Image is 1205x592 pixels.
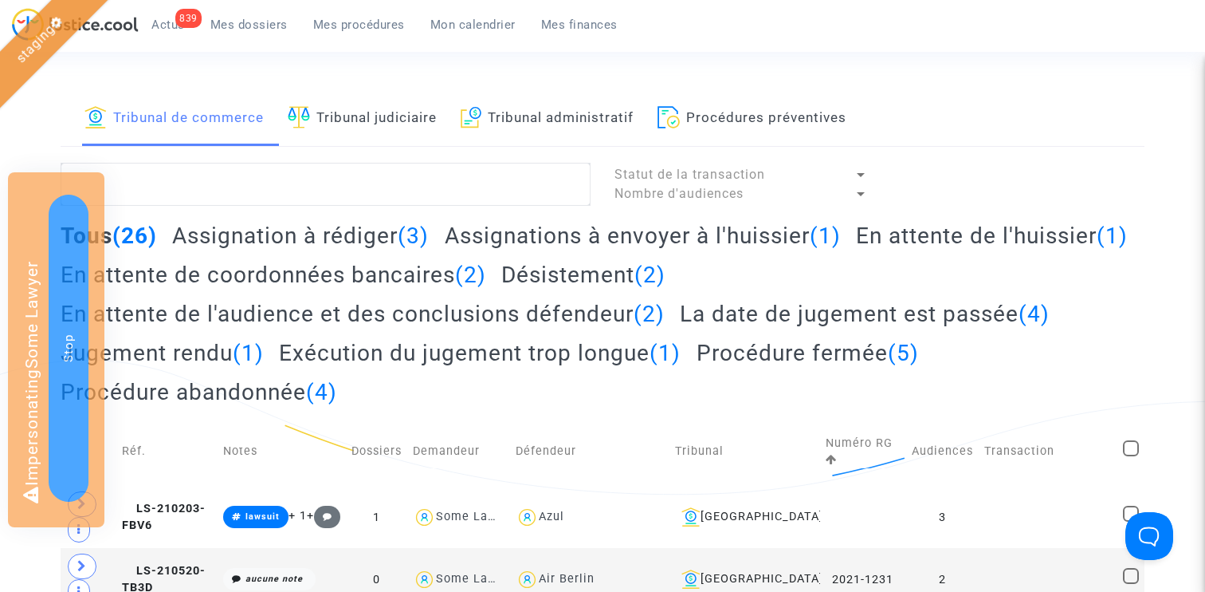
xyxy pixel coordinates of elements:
h2: En attente de coordonnées bancaires [61,261,486,289]
span: (2) [455,262,486,288]
img: icon-user.svg [413,506,436,529]
img: jc-logo.svg [12,8,139,41]
div: Some Lawyer [436,572,516,586]
span: + [307,509,341,523]
img: icon-user.svg [413,568,436,591]
span: + 1 [288,509,307,523]
img: icon-archive.svg [461,106,482,128]
a: Mon calendrier [418,13,528,37]
h2: En attente de l'audience et des conclusions défendeur [61,300,665,328]
div: [GEOGRAPHIC_DATA] [675,570,814,589]
div: 839 [175,9,202,28]
h2: Assignations à envoyer à l'huissier [445,222,841,250]
h2: Procédure fermée [697,339,919,367]
span: (26) [112,223,157,249]
span: Nombre d'audiences [614,186,744,201]
div: [GEOGRAPHIC_DATA] [675,507,814,527]
td: Numéro RG [820,417,906,486]
h2: Désistement [501,261,665,289]
h2: Tous [61,222,157,250]
img: icon-faciliter-sm.svg [288,106,310,128]
img: icon-user.svg [516,568,539,591]
h2: La date de jugement est passée [680,300,1050,328]
h2: En attente de l'huissier [856,222,1128,250]
span: (1) [650,340,681,366]
i: aucune note [245,574,303,584]
span: Stop [61,334,76,362]
td: 1 [346,486,407,548]
img: icon-banque.svg [84,106,107,128]
span: Mes dossiers [210,18,288,32]
span: (1) [233,340,264,366]
div: Impersonating [8,172,104,527]
td: Défendeur [510,417,669,486]
a: Tribunal administratif [461,92,634,146]
a: Mes finances [528,13,630,37]
span: Actus [151,18,185,32]
h2: Assignation à rédiger [172,222,429,250]
td: Notes [218,417,346,486]
td: Dossiers [346,417,407,486]
span: (1) [810,223,841,249]
a: Tribunal de commerce [84,92,264,146]
span: Mes finances [541,18,618,32]
h2: Exécution du jugement trop longue [279,339,681,367]
img: icon-file.svg [657,106,680,128]
span: Mes procédures [313,18,405,32]
td: Tribunal [669,417,819,486]
iframe: Help Scout Beacon - Open [1125,512,1173,560]
a: 839Actus [139,13,198,37]
a: Mes dossiers [198,13,300,37]
button: Stop [49,195,88,502]
span: LS-210203-FBV6 [122,502,206,533]
div: Air Berlin [539,572,595,586]
span: Mon calendrier [430,18,516,32]
img: icon-banque.svg [681,570,701,589]
img: icon-banque.svg [681,507,701,527]
td: Demandeur [407,417,510,486]
a: Mes procédures [300,13,418,37]
td: Réf. [116,417,218,486]
span: Statut de la transaction [614,167,765,182]
span: (2) [634,301,665,327]
a: Tribunal judiciaire [288,92,437,146]
span: (5) [888,340,919,366]
span: (2) [634,262,665,288]
td: Transaction [979,417,1117,486]
span: (4) [1019,301,1050,327]
h2: Procédure abandonnée [61,378,337,406]
img: icon-user.svg [516,506,539,529]
span: (1) [1097,223,1128,249]
div: Azul [539,510,564,523]
span: (3) [398,223,429,249]
td: Audiences [906,417,979,486]
span: (4) [306,379,337,405]
a: staging [13,22,57,66]
span: lawsuit [245,511,280,522]
div: Some Lawyer [436,510,516,523]
h2: Jugement rendu [61,339,264,367]
td: 3 [906,486,979,548]
a: Procédures préventives [657,92,846,146]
